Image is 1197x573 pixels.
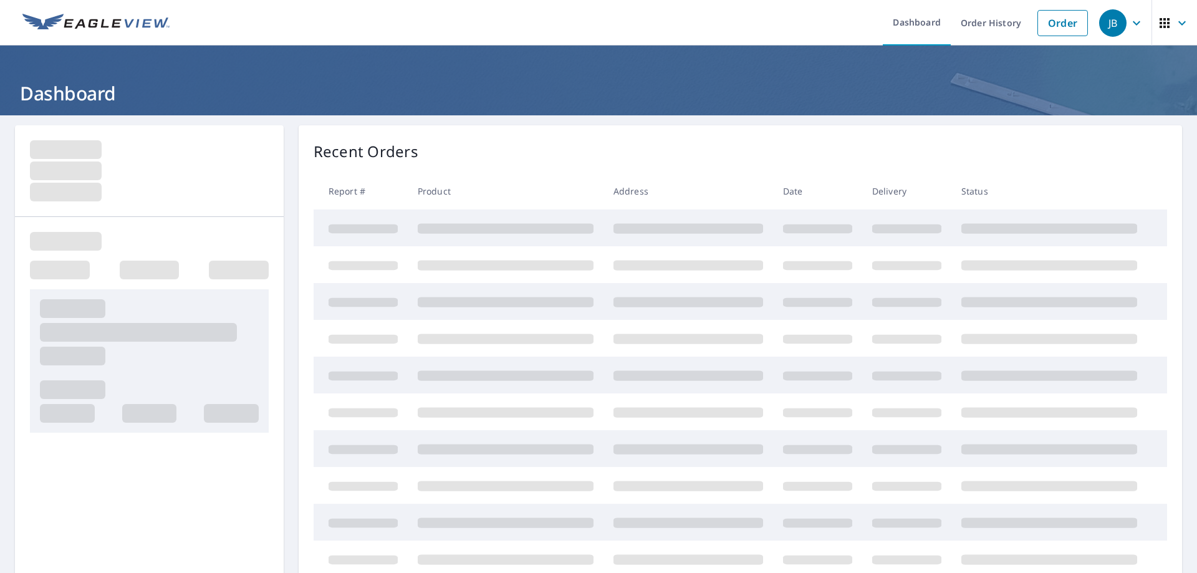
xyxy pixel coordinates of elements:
a: Order [1037,10,1088,36]
div: JB [1099,9,1127,37]
th: Status [951,173,1147,209]
th: Address [603,173,773,209]
th: Date [773,173,862,209]
h1: Dashboard [15,80,1182,106]
th: Delivery [862,173,951,209]
img: EV Logo [22,14,170,32]
p: Recent Orders [314,140,418,163]
th: Report # [314,173,408,209]
th: Product [408,173,603,209]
